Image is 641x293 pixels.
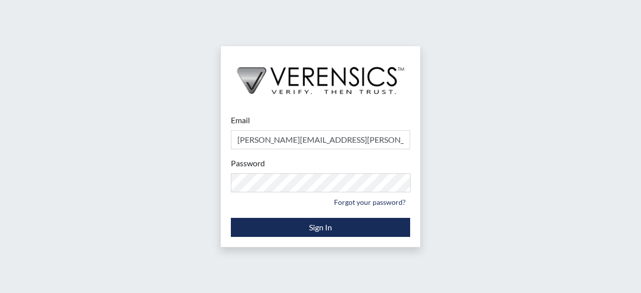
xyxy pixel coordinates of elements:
label: Email [231,114,250,126]
a: Forgot your password? [330,194,410,210]
label: Password [231,157,265,169]
input: Email [231,130,410,149]
button: Sign In [231,218,410,237]
img: logo-wide-black.2aad4157.png [221,46,420,104]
